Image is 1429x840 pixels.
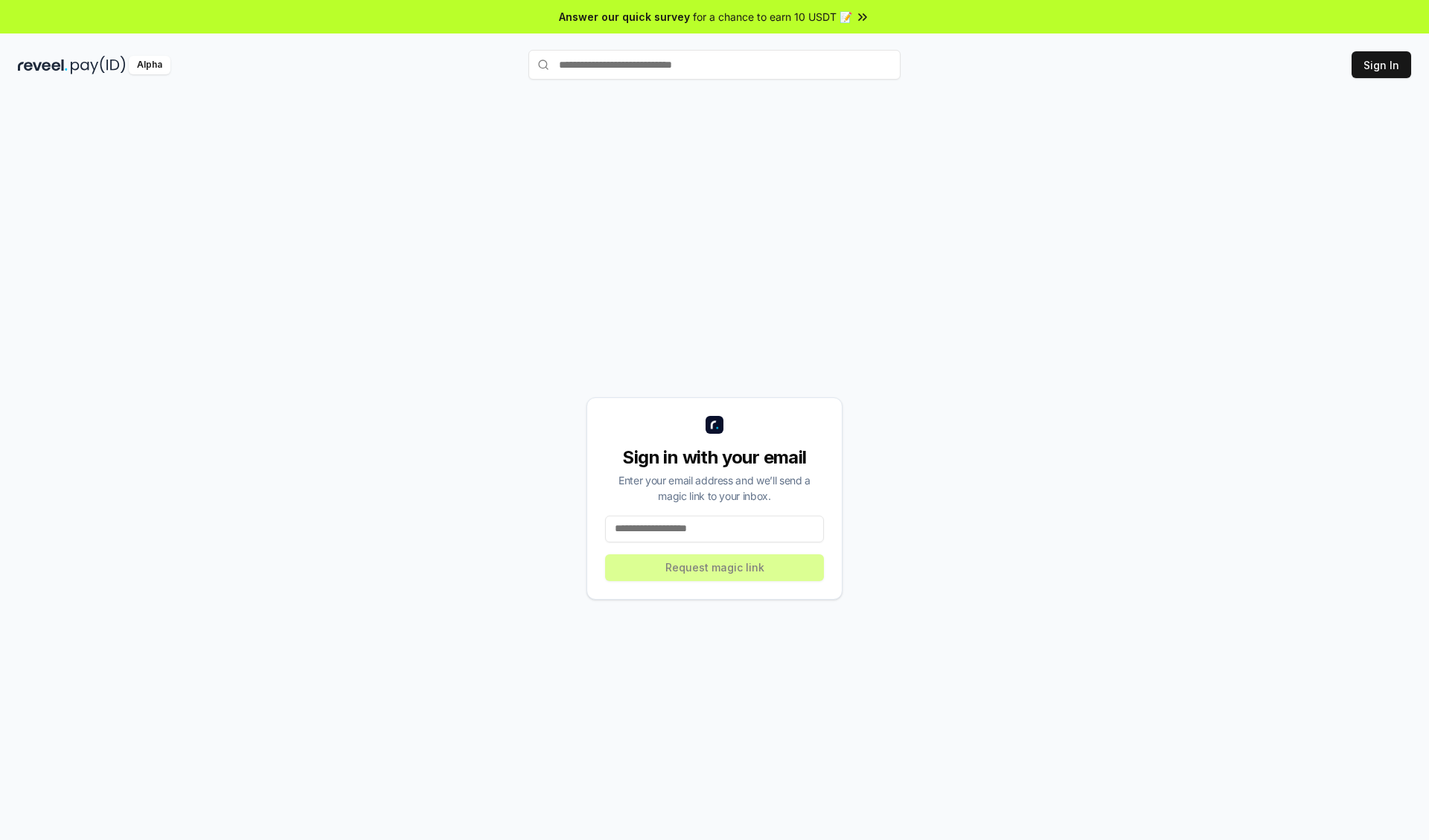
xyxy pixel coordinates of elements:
div: Enter your email address and we’ll send a magic link to your inbox. [605,472,824,504]
div: Sign in with your email [605,446,824,469]
img: reveel_dark [18,56,68,74]
span: Answer our quick survey [559,9,690,25]
div: Alpha [129,56,170,74]
span: for a chance to earn 10 USDT 📝 [693,9,852,25]
button: Sign In [1352,51,1411,78]
img: logo_small [706,416,723,434]
img: pay_id [71,56,126,74]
